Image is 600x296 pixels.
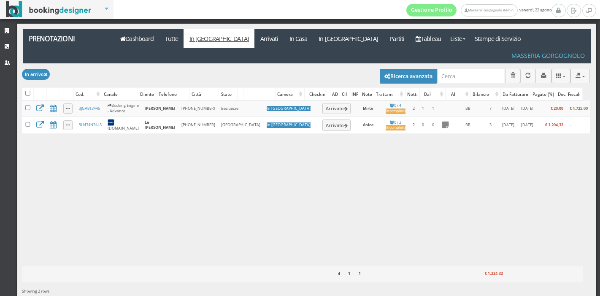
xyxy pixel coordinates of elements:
[79,106,100,111] a: 3JGA813445
[386,103,405,114] a: 0 / 4Incompleto
[305,88,330,100] div: Checkin
[452,100,484,117] td: BB
[419,117,428,133] td: 0
[267,106,311,111] div: In [GEOGRAPHIC_DATA]
[551,106,563,111] b: € 20,00
[22,288,49,294] span: Showing 2 rows
[363,122,373,128] b: Anice
[518,117,536,133] td: [DATE]
[520,69,536,83] button: Aggiorna
[108,119,114,126] img: 7STAjs-WNfZHmYllyLag4gdhmHm8JrbmzVrznejwAeLEbpu0yDt-GlJaDipzXAZBN18=w300
[102,88,138,100] div: Canale
[420,88,445,100] div: Dal
[409,117,419,133] td: 2
[178,100,218,117] td: [PHONE_NUMBER]
[360,88,374,100] div: Note
[157,88,189,100] div: Telefono
[215,88,237,100] div: Stato
[178,117,218,133] td: [PHONE_NUMBER]
[349,88,359,100] div: INF
[461,4,517,16] a: Masseria Gorgognolo Admin
[406,4,551,16] span: venerdì, 22 agosto
[446,29,469,48] a: Liste
[284,29,313,48] a: In Casa
[254,29,284,48] a: Arrivati
[384,29,410,48] a: Partiti
[348,271,350,276] b: 1
[145,106,175,111] b: [PERSON_NAME]
[322,119,351,130] button: Arrivato
[380,69,437,83] button: Ricerca avanzata
[484,117,498,133] td: 3
[446,88,470,100] div: Al
[105,117,142,133] td: [DOMAIN_NAME]
[218,117,263,133] td: [GEOGRAPHIC_DATA]
[419,100,428,117] td: 1
[386,109,405,114] div: Incompleto
[184,29,254,48] a: In [GEOGRAPHIC_DATA]
[359,271,361,276] b: 1
[452,117,484,133] td: BB
[190,88,215,100] div: Città
[518,100,536,117] td: [DATE]
[405,88,419,100] div: Notti
[218,100,263,117] td: Bezrzecze
[428,100,438,117] td: 1
[74,88,102,100] div: Cod.
[22,69,50,79] button: In arrivo
[340,88,349,100] div: CH
[570,106,588,111] b: € 4.725,00
[145,119,175,130] b: Le [PERSON_NAME]
[322,103,351,114] button: Arrivato
[363,106,373,111] b: Mirto
[498,117,518,133] td: [DATE]
[386,119,405,131] a: 0 / 2Incompleto
[471,88,500,100] div: Bilancio
[338,271,340,276] b: 4
[530,88,555,100] div: Pagato (%)
[409,100,419,117] td: 2
[313,29,384,48] a: In [GEOGRAPHIC_DATA]
[6,1,92,18] img: BookingDesigner.com
[570,69,590,83] button: Export
[474,269,505,280] div: € 1.224,32
[115,29,159,48] a: Dashboard
[159,29,184,48] a: Tutte
[276,88,304,100] div: Camera
[23,29,110,48] a: Prenotazioni
[501,88,530,100] div: Da Fatturare
[267,122,311,128] div: In [GEOGRAPHIC_DATA]
[556,88,582,100] div: Doc. Fiscali
[469,29,527,48] a: Stampe di Servizio
[545,122,563,128] b: € 1.204,32
[374,88,405,100] div: Trattam.
[410,29,447,48] a: Tableau
[511,52,585,59] h4: Masseria Gorgognolo
[105,100,142,117] td: Booking Engine - Advance
[79,122,102,128] a: 9U434N3445
[138,88,157,100] div: Cliente
[406,4,457,16] a: Gestione Profilo
[428,117,438,133] td: 0
[498,100,518,117] td: [DATE]
[484,100,498,117] td: 7
[330,88,340,100] div: AD
[437,69,505,83] input: Cerca
[386,125,405,130] div: Incompleto
[566,117,596,133] td: -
